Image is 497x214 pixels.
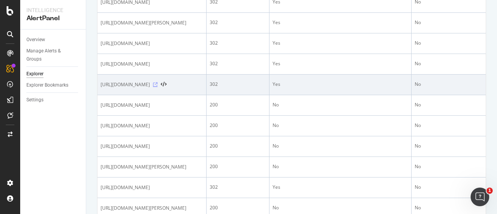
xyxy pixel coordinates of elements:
[273,60,408,67] div: Yes
[101,122,150,130] span: [URL][DOMAIN_NAME]
[101,40,150,47] span: [URL][DOMAIN_NAME]
[210,163,266,170] div: 200
[471,188,489,206] iframe: Intercom live chat
[210,19,266,26] div: 302
[273,163,408,170] div: No
[101,19,186,27] span: [URL][DOMAIN_NAME][PERSON_NAME]
[210,101,266,108] div: 200
[273,204,408,211] div: No
[26,6,80,14] div: Intelligence
[273,19,408,26] div: Yes
[487,188,493,194] span: 1
[26,36,45,44] div: Overview
[101,143,150,150] span: [URL][DOMAIN_NAME]
[101,184,150,191] span: [URL][DOMAIN_NAME]
[273,184,408,191] div: Yes
[26,36,80,44] a: Overview
[101,101,150,109] span: [URL][DOMAIN_NAME]
[161,82,167,87] button: View HTML Source
[101,60,150,68] span: [URL][DOMAIN_NAME]
[210,81,266,88] div: 302
[101,81,150,89] span: [URL][DOMAIN_NAME]
[26,70,80,78] a: Explorer
[210,40,266,47] div: 302
[101,163,186,171] span: [URL][DOMAIN_NAME][PERSON_NAME]
[101,204,186,212] span: [URL][DOMAIN_NAME][PERSON_NAME]
[153,82,158,87] a: Visit Online Page
[26,47,73,63] div: Manage Alerts & Groups
[273,122,408,129] div: No
[210,184,266,191] div: 302
[26,47,80,63] a: Manage Alerts & Groups
[273,101,408,108] div: No
[210,60,266,67] div: 302
[210,204,266,211] div: 200
[273,143,408,150] div: No
[273,40,408,47] div: Yes
[26,81,68,89] div: Explorer Bookmarks
[26,81,80,89] a: Explorer Bookmarks
[210,122,266,129] div: 200
[26,70,43,78] div: Explorer
[210,143,266,150] div: 200
[26,96,80,104] a: Settings
[26,14,80,23] div: AlertPanel
[273,81,408,88] div: Yes
[26,96,43,104] div: Settings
